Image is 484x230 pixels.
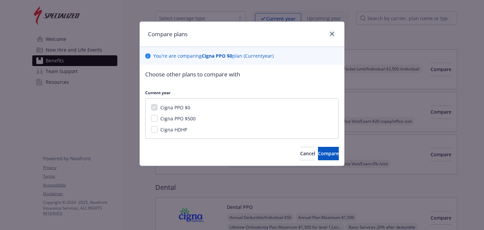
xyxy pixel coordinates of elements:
[148,30,188,39] h1: Compare plans
[160,115,196,122] span: Cigna PPO $500
[153,52,274,59] p: You ' re are comparing plan ( Current year)
[300,147,315,160] button: Cancel
[328,30,336,38] a: close
[160,104,190,111] span: Cigna PPO $0
[160,126,187,133] span: Cigna HDHP
[202,53,232,59] b: Cigna PPO $0
[318,150,339,157] span: Compare
[318,147,339,160] button: Compare
[300,150,315,157] span: Cancel
[145,70,339,79] p: Choose other plans to compare with
[145,90,339,96] p: Current year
